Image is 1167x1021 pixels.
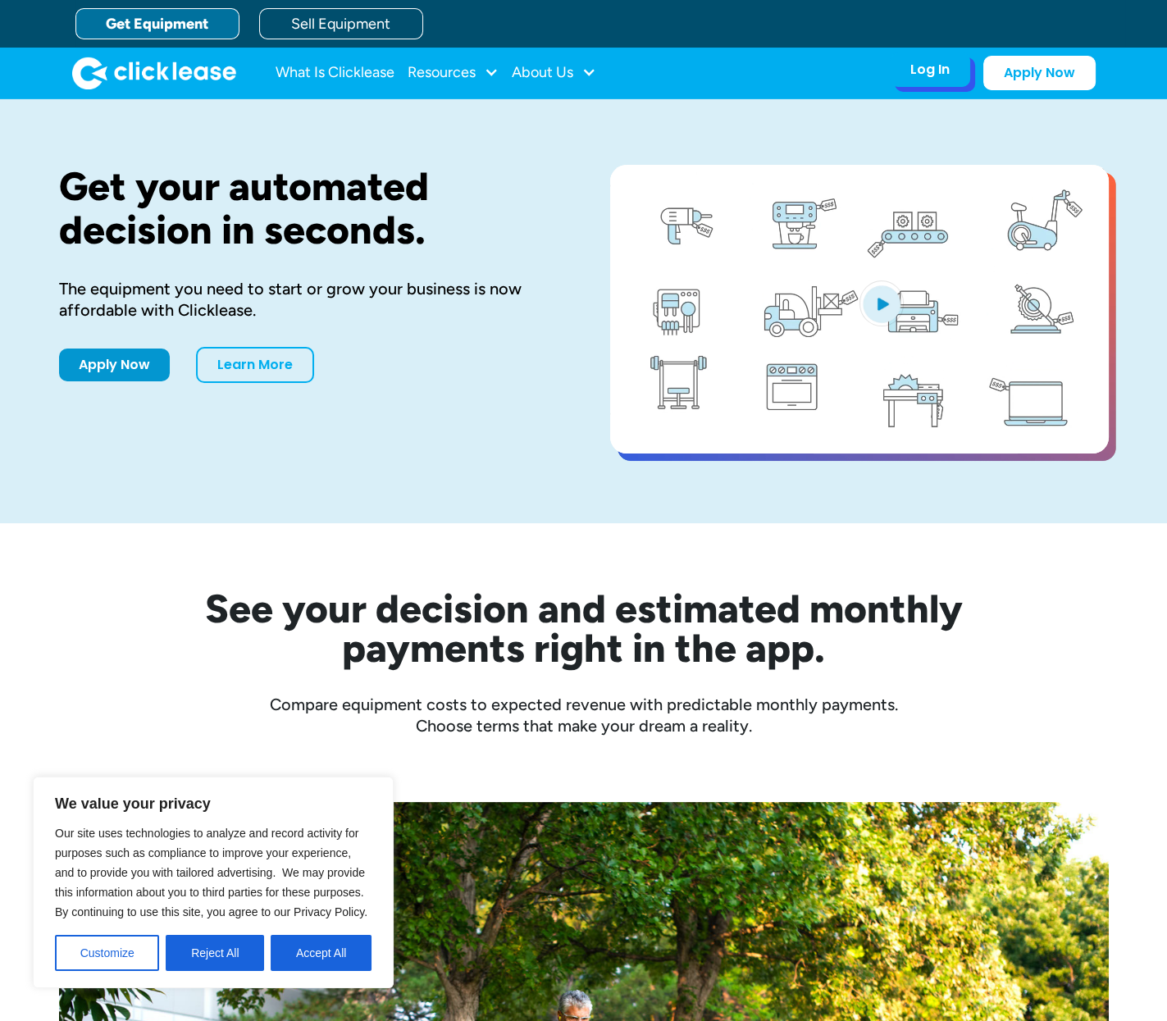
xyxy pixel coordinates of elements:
img: Blue play button logo on a light blue circular background [859,280,904,326]
div: Resources [408,57,499,89]
div: About Us [512,57,596,89]
img: Clicklease logo [72,57,236,89]
a: open lightbox [610,165,1109,454]
span: Our site uses technologies to analyze and record activity for purposes such as compliance to impr... [55,827,367,918]
a: What Is Clicklease [276,57,394,89]
button: Reject All [166,935,264,971]
h1: Get your automated decision in seconds. [59,165,558,252]
button: Customize [55,935,159,971]
h2: See your decision and estimated monthly payments right in the app. [125,589,1043,668]
a: Apply Now [59,349,170,381]
a: Learn More [196,347,314,383]
button: Accept All [271,935,372,971]
div: Log In [910,62,950,78]
div: Compare equipment costs to expected revenue with predictable monthly payments. Choose terms that ... [59,694,1109,736]
p: We value your privacy [55,794,372,814]
a: home [72,57,236,89]
div: The equipment you need to start or grow your business is now affordable with Clicklease. [59,278,558,321]
a: Sell Equipment [259,8,423,39]
a: Get Equipment [75,8,239,39]
div: We value your privacy [33,777,394,988]
a: Apply Now [983,56,1096,90]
